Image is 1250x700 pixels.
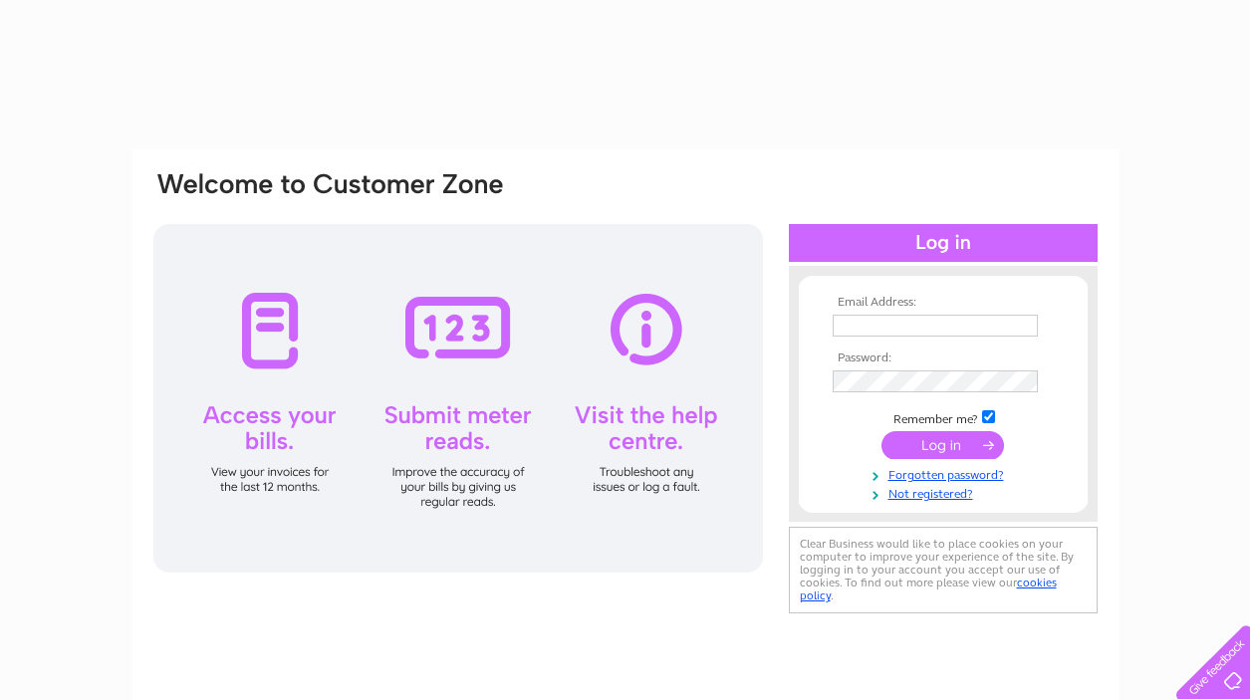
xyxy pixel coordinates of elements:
[881,431,1004,459] input: Submit
[800,576,1057,602] a: cookies policy
[789,527,1098,613] div: Clear Business would like to place cookies on your computer to improve your experience of the sit...
[833,464,1059,483] a: Forgotten password?
[828,351,1059,365] th: Password:
[828,296,1059,310] th: Email Address:
[828,407,1059,427] td: Remember me?
[833,483,1059,502] a: Not registered?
